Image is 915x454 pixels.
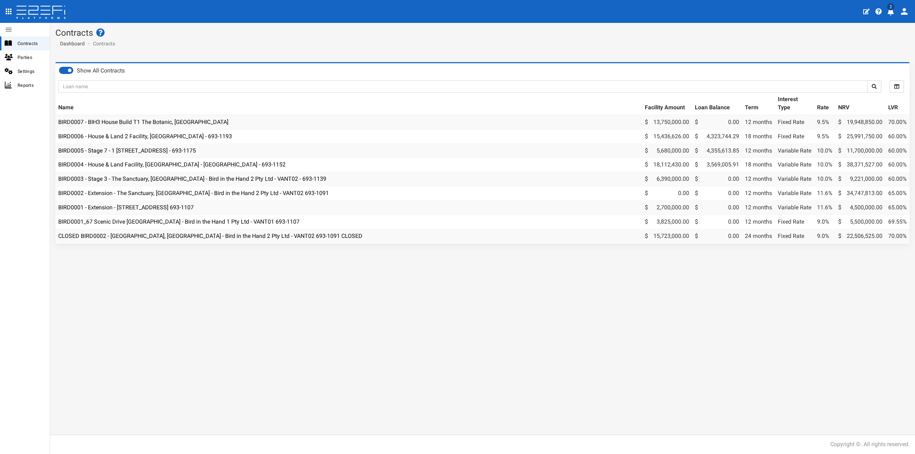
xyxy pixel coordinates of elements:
td: 9.5% [814,115,835,129]
input: Loan name [58,80,867,93]
td: 12 months [742,115,775,129]
td: 12 months [742,200,775,215]
a: BIRD0003 - Stage 3 - The Sanctuary, [GEOGRAPHIC_DATA] - Bird in the Hand 2 Pty Ltd - VANT02 - 693... [58,175,326,182]
td: Variable Rate [775,158,814,172]
a: BIRD0001_67 Scenic Drive [GEOGRAPHIC_DATA] - Bird in the Hand 1 Pty Ltd - VANT01 693-1107 [58,218,300,225]
td: 11.6% [814,186,835,201]
a: BIRD0002 - Extension - The Sanctuary, [GEOGRAPHIC_DATA] - Bird in the Hand 2 Pty Ltd - VANT02 693... [58,190,329,196]
a: BIRD0007 - BIH3 House Build T1 The Botanic, [GEOGRAPHIC_DATA] [58,119,228,125]
td: 4,355,613.85 [692,144,742,158]
td: 5,680,000.00 [642,144,692,158]
td: Fixed Rate [775,229,814,243]
td: 19,948,850.00 [835,115,885,129]
td: 60.00% [885,129,910,144]
td: 5,500,000.00 [835,215,885,229]
td: 6,390,000.00 [642,172,692,186]
a: BIRD0004 - House & Land Facility, [GEOGRAPHIC_DATA] - [GEOGRAPHIC_DATA] - 693-1152 [58,161,286,168]
td: 4,500,000.00 [835,200,885,215]
td: 3,825,000.00 [642,215,692,229]
th: Rate [814,93,835,115]
td: 70.00% [885,229,910,243]
span: Dashboard [57,41,85,46]
label: Show All Contracts [77,67,125,75]
td: 34,747,813.00 [835,186,885,201]
a: CLOSED BIRD0002 - [GEOGRAPHIC_DATA], [GEOGRAPHIC_DATA] - Bird in the Hand 2 Pty Ltd - VANT02 693-... [58,233,362,239]
td: Fixed Rate [775,129,814,144]
td: 22,506,525.00 [835,229,885,243]
td: 25,991,750.00 [835,129,885,144]
td: 12 months [742,172,775,186]
div: Copyright ©. All rights reserved. [830,440,910,449]
td: 70.00% [885,115,910,129]
td: 0.00 [692,115,742,129]
td: 60.00% [885,158,910,172]
td: 12 months [742,144,775,158]
td: 10.0% [814,158,835,172]
td: 69.55% [885,215,910,229]
td: 65.00% [885,200,910,215]
th: LVR [885,93,910,115]
td: 0.00 [692,172,742,186]
a: BIRD0005 - Stage 7 - 1 [STREET_ADDRESS] - 693-1175 [58,147,196,154]
td: 65.00% [885,186,910,201]
a: BIRD0006 - House & Land 2 Facility, [GEOGRAPHIC_DATA] - 693-1193 [58,133,232,140]
td: 12 months [742,186,775,201]
td: Variable Rate [775,186,814,201]
td: Fixed Rate [775,215,814,229]
td: 0.00 [692,186,742,201]
th: Facility Amount [642,93,692,115]
span: Parties [18,53,44,61]
td: 24 months [742,229,775,243]
td: 11.6% [814,200,835,215]
td: 9,221,000.00 [835,172,885,186]
td: 9.5% [814,129,835,144]
td: 13,750,000.00 [642,115,692,129]
td: 4,323,744.29 [692,129,742,144]
td: 18 months [742,158,775,172]
td: 38,371,527.00 [835,158,885,172]
span: Settings [18,67,44,75]
td: Variable Rate [775,172,814,186]
td: 60.00% [885,172,910,186]
td: 9.0% [814,229,835,243]
a: BIRD0001 - Extension - [STREET_ADDRESS] 693-1107 [58,204,194,211]
th: Loan Balance [692,93,742,115]
td: 0.00 [692,229,742,243]
td: 60.00% [885,144,910,158]
a: Dashboard [57,40,85,47]
th: NRV [835,93,885,115]
td: Variable Rate [775,200,814,215]
td: 15,723,000.00 [642,229,692,243]
td: 0.00 [692,215,742,229]
td: 10.0% [814,144,835,158]
li: Contracts [86,40,115,47]
td: 18 months [742,129,775,144]
td: 10.0% [814,172,835,186]
td: Variable Rate [775,144,814,158]
td: 11,700,000.00 [835,144,885,158]
td: 15,436,626.00 [642,129,692,144]
th: Interest Type [775,93,814,115]
td: 12 months [742,215,775,229]
td: 3,569,005.91 [692,158,742,172]
td: 0.00 [642,186,692,201]
h1: Contracts [55,28,910,38]
td: 9.0% [814,215,835,229]
span: Contracts [18,39,44,48]
td: Fixed Rate [775,115,814,129]
span: Reports [18,81,44,89]
td: 18,112,430.00 [642,158,692,172]
th: Name [55,93,642,115]
td: 0.00 [692,200,742,215]
th: Term [742,93,775,115]
td: 2,700,000.00 [642,200,692,215]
